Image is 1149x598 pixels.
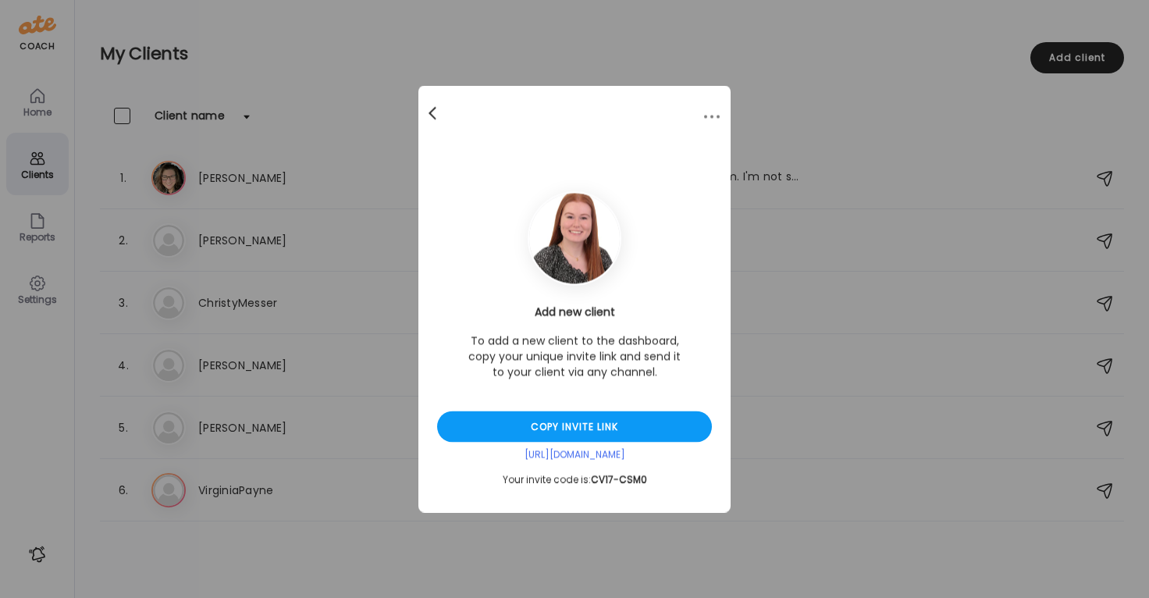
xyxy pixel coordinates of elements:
div: Your invite code is: [437,474,712,486]
h3: Add new client [437,304,712,321]
span: CV17-CSM0 [591,473,647,486]
p: To add a new client to the dashboard, copy your unique invite link and send it to your client via... [465,333,684,380]
div: [URL][DOMAIN_NAME] [437,449,712,461]
div: Copy invite link [437,411,712,443]
img: avatars%2F3QGrsCc6FDXbZBlAH1zbxNwguRN2 [529,194,620,284]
